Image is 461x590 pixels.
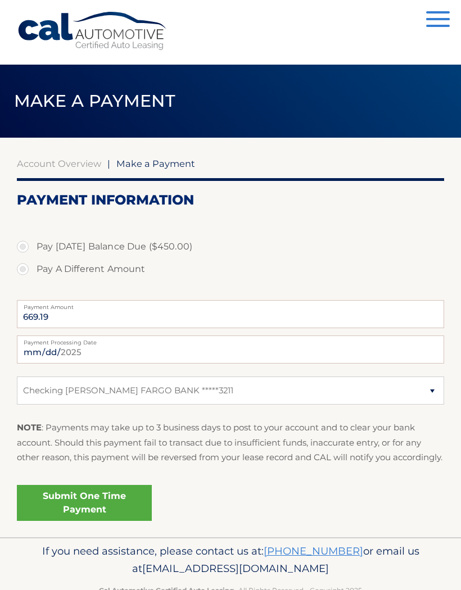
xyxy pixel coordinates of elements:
[17,300,444,328] input: Payment Amount
[17,420,444,465] p: : Payments may take up to 3 business days to post to your account and to clear your bank account....
[17,485,152,521] a: Submit One Time Payment
[14,90,175,111] span: Make a Payment
[17,422,42,433] strong: NOTE
[17,11,169,51] a: Cal Automotive
[17,192,444,208] h2: Payment Information
[17,258,444,280] label: Pay A Different Amount
[142,562,329,575] span: [EMAIL_ADDRESS][DOMAIN_NAME]
[107,158,110,169] span: |
[17,235,444,258] label: Pay [DATE] Balance Due ($450.00)
[17,542,444,578] p: If you need assistance, please contact us at: or email us at
[426,11,450,30] button: Menu
[17,300,444,309] label: Payment Amount
[17,335,444,344] label: Payment Processing Date
[17,335,444,364] input: Payment Date
[264,544,363,557] a: [PHONE_NUMBER]
[17,158,101,169] a: Account Overview
[116,158,195,169] span: Make a Payment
